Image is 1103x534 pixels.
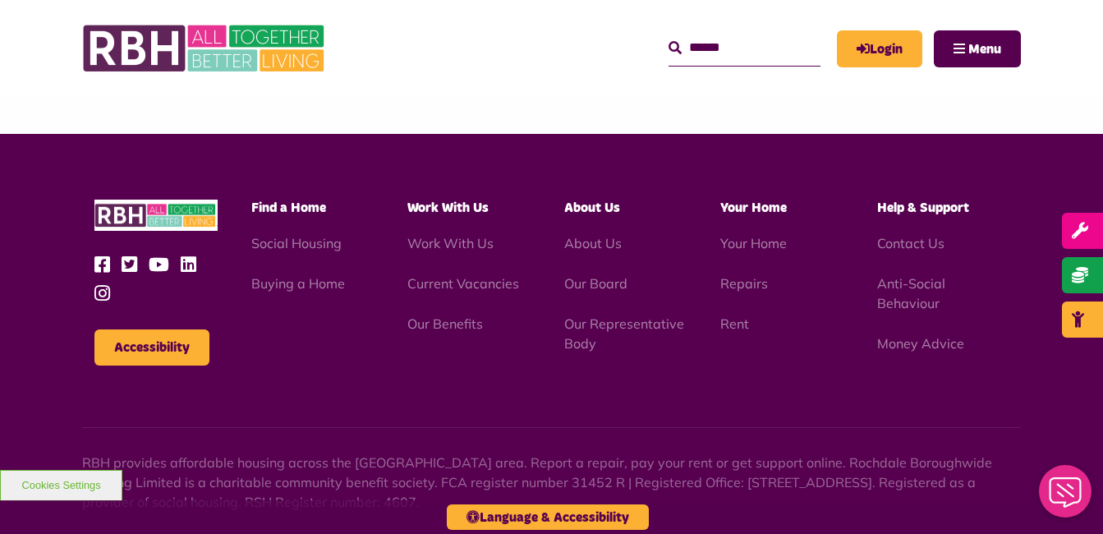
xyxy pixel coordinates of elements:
[407,275,519,292] a: Current Vacancies
[934,30,1021,67] button: Navigation
[94,329,209,366] button: Accessibility
[251,201,326,214] span: Find a Home
[407,235,494,251] a: Work With Us
[564,201,620,214] span: About Us
[720,201,787,214] span: Your Home
[447,504,649,530] button: Language & Accessibility
[720,235,787,251] a: Your Home
[564,275,627,292] a: Our Board
[407,201,489,214] span: Work With Us
[1029,460,1103,534] iframe: Netcall Web Assistant for live chat
[564,315,684,352] a: Our Representative Body
[968,43,1001,56] span: Menu
[720,315,749,332] a: Rent
[564,235,622,251] a: About Us
[877,235,944,251] a: Contact Us
[251,275,345,292] a: Buying a Home
[837,30,922,67] a: MyRBH
[877,201,969,214] span: Help & Support
[669,30,820,66] input: Search
[82,16,329,81] img: RBH
[82,453,1021,512] p: RBH provides affordable housing across the [GEOGRAPHIC_DATA] area. Report a repair, pay your rent...
[720,275,768,292] a: Repairs
[251,235,342,251] a: Social Housing - open in a new tab
[877,335,964,352] a: Money Advice
[94,200,218,232] img: RBH
[407,315,483,332] a: Our Benefits
[877,275,945,311] a: Anti-Social Behaviour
